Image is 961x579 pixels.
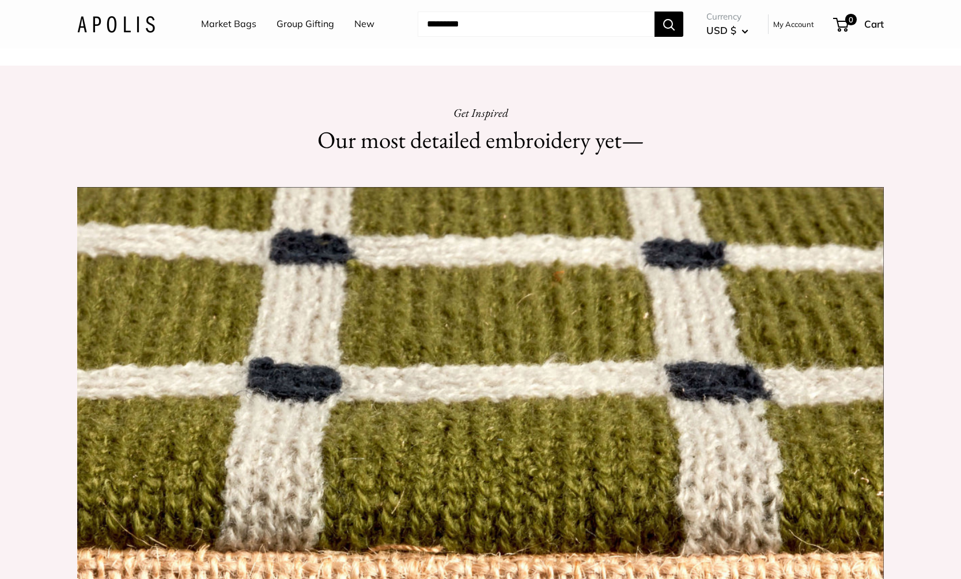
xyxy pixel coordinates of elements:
h2: Our most detailed embroidery yet— [279,123,682,157]
a: Group Gifting [277,16,334,33]
a: My Account [773,17,814,31]
a: 0 Cart [834,15,884,33]
input: Search... [418,12,654,37]
span: 0 [845,14,857,25]
a: Market Bags [201,16,256,33]
img: Apolis [77,16,155,32]
p: Get Inspired [279,102,682,123]
a: New [354,16,374,33]
span: Currency [706,9,748,25]
button: Search [654,12,683,37]
button: USD $ [706,21,748,40]
span: Cart [864,18,884,30]
span: USD $ [706,24,736,36]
